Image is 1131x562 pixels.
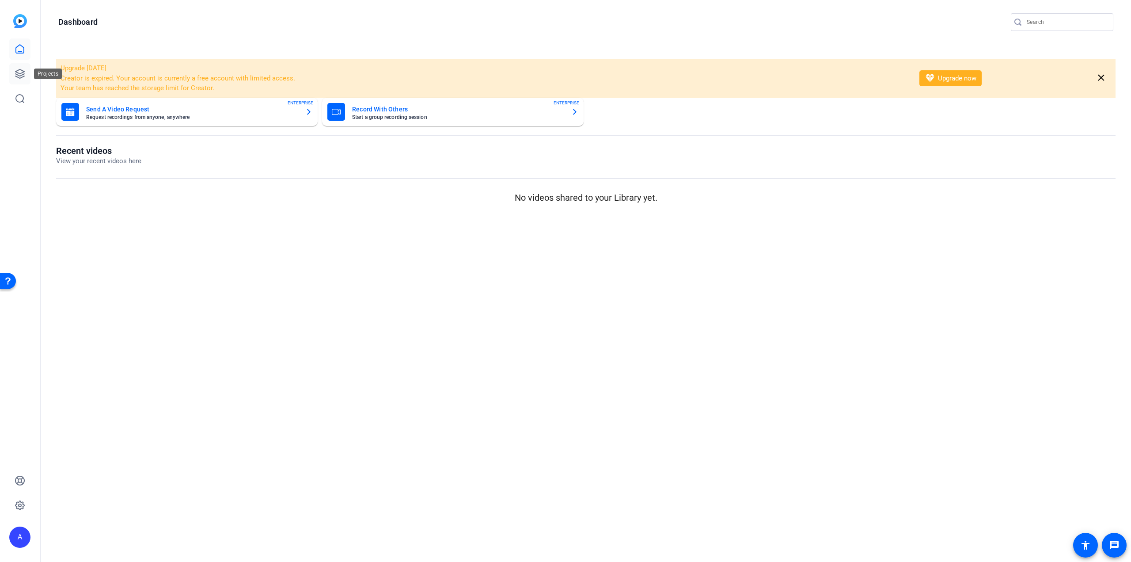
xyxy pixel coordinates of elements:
[352,104,564,115] mat-card-title: Record With Others
[1080,540,1091,551] mat-icon: accessibility
[56,145,141,156] h1: Recent videos
[13,14,27,28] img: blue-gradient.svg
[56,191,1116,204] p: No videos shared to your Library yet.
[1109,540,1120,551] mat-icon: message
[322,98,584,126] button: Record With OthersStart a group recording sessionENTERPRISE
[61,64,106,72] span: Upgrade [DATE]
[56,98,318,126] button: Send A Video RequestRequest recordings from anyone, anywhereENTERPRISE
[56,156,141,166] p: View your recent videos here
[554,99,579,106] span: ENTERPRISE
[61,73,908,84] li: Creator is expired. Your account is currently a free account with limited access.
[352,115,564,120] mat-card-subtitle: Start a group recording session
[288,99,313,106] span: ENTERPRISE
[86,115,298,120] mat-card-subtitle: Request recordings from anyone, anywhere
[61,83,908,93] li: Your team has reached the storage limit for Creator.
[86,104,298,115] mat-card-title: Send A Video Request
[919,70,982,86] button: Upgrade now
[9,527,30,548] div: A
[1027,17,1106,27] input: Search
[34,69,62,79] div: Projects
[925,73,935,84] mat-icon: diamond
[1096,73,1107,84] mat-icon: close
[58,17,98,27] h1: Dashboard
